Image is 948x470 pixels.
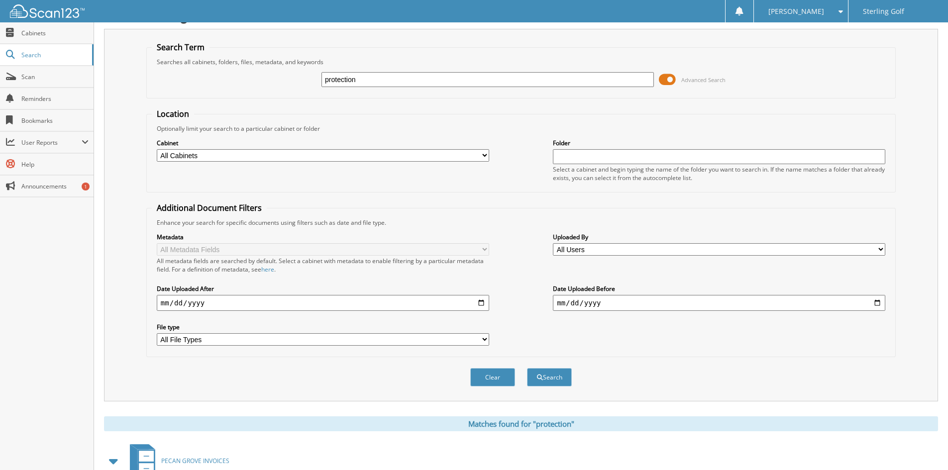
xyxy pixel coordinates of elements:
[553,233,885,241] label: Uploaded By
[21,29,89,37] span: Cabinets
[768,8,824,14] span: [PERSON_NAME]
[157,257,489,274] div: All metadata fields are searched by default. Select a cabinet with metadata to enable filtering b...
[21,116,89,125] span: Bookmarks
[157,295,489,311] input: start
[10,4,85,18] img: scan123-logo-white.svg
[863,8,904,14] span: Sterling Golf
[553,139,885,147] label: Folder
[152,108,194,119] legend: Location
[161,457,229,465] span: PECAN GROVE INVOICES
[152,42,210,53] legend: Search Term
[681,76,726,84] span: Advanced Search
[21,160,89,169] span: Help
[898,422,948,470] iframe: Chat Widget
[21,182,89,190] span: Announcements
[553,295,885,311] input: end
[152,202,267,213] legend: Additional Document Filters
[157,139,489,147] label: Cabinet
[157,323,489,331] label: File type
[21,73,89,81] span: Scan
[152,218,890,227] div: Enhance your search for specific documents using filters such as date and file type.
[152,58,890,66] div: Searches all cabinets, folders, files, metadata, and keywords
[21,94,89,103] span: Reminders
[152,124,890,133] div: Optionally limit your search to a particular cabinet or folder
[553,165,885,182] div: Select a cabinet and begin typing the name of the folder you want to search in. If the name match...
[104,416,938,431] div: Matches found for "protection"
[553,284,885,293] label: Date Uploaded Before
[157,233,489,241] label: Metadata
[527,368,572,386] button: Search
[157,284,489,293] label: Date Uploaded After
[261,265,274,274] a: here
[21,51,87,59] span: Search
[82,183,90,190] div: 1
[21,138,82,147] span: User Reports
[470,368,515,386] button: Clear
